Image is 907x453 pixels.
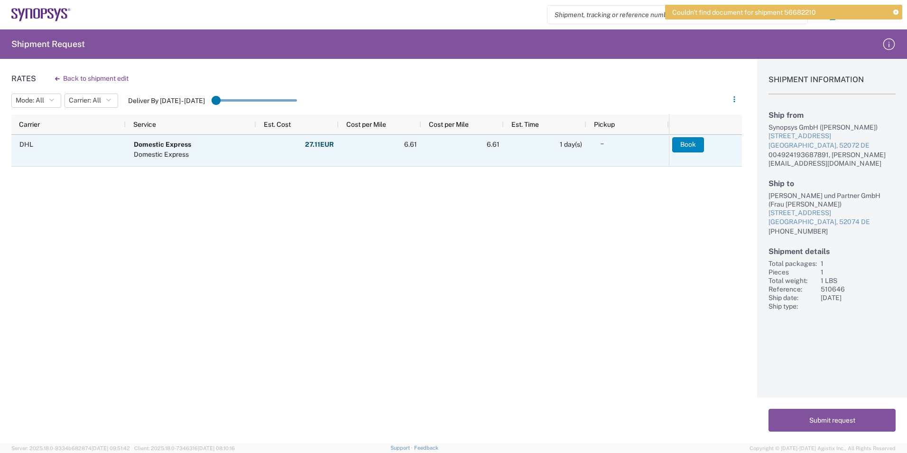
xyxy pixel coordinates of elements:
h2: Shipment details [768,247,896,256]
h2: Ship to [768,179,896,188]
span: Service [133,121,156,128]
span: Carrier: All [69,96,101,105]
h2: Shipment Request [11,38,85,50]
span: Copyright © [DATE]-[DATE] Agistix Inc., All Rights Reserved [750,444,896,453]
a: Feedback [414,445,438,451]
a: [STREET_ADDRESS][GEOGRAPHIC_DATA], 52072 DE [768,132,896,150]
h2: Ship from [768,111,896,120]
span: [DATE] 08:10:16 [198,445,235,451]
span: 1 day(s) [560,141,582,148]
div: Ship type: [768,302,817,311]
div: Total packages: [768,259,817,268]
div: [PERSON_NAME] und Partner GmbH (Frau [PERSON_NAME]) [768,191,896,208]
div: Total weight: [768,276,817,285]
div: Pieces [768,268,817,276]
button: Submit request [768,409,896,432]
div: [GEOGRAPHIC_DATA], 52074 DE [768,217,896,227]
span: Client: 2025.18.0-7346316 [134,445,235,451]
div: 1 [821,268,896,276]
strong: 27.11 EUR [305,140,334,149]
span: Cost per Mile [429,121,469,128]
div: [PHONE_NUMBER] [768,227,896,236]
div: Ship date: [768,293,817,302]
span: Mode: All [16,96,44,105]
button: Carrier: All [65,94,118,108]
span: DHL [19,141,33,148]
span: [DATE] 09:51:42 [92,445,130,451]
span: 6.61 [404,141,417,148]
input: Shipment, tracking or reference number [547,6,793,24]
div: [STREET_ADDRESS] [768,208,896,218]
button: 27.11EUR [305,137,334,152]
span: Pickup [594,121,615,128]
div: [STREET_ADDRESS] [768,132,896,141]
button: Book [672,137,704,152]
a: [STREET_ADDRESS][GEOGRAPHIC_DATA], 52074 DE [768,208,896,227]
span: 6.61 [487,141,500,148]
div: [GEOGRAPHIC_DATA], 52072 DE [768,141,896,151]
a: Support [390,445,414,451]
div: Domestic Express [134,150,191,160]
span: Couldn't find document for shipment 56682210 [672,8,816,17]
div: 1 [821,259,896,268]
div: 004924193687891, [PERSON_NAME][EMAIL_ADDRESS][DOMAIN_NAME] [768,151,896,168]
h1: Rates [11,74,36,83]
div: Synopsys GmbH ([PERSON_NAME]) [768,123,896,132]
span: Est. Time [511,121,539,128]
button: Mode: All [11,94,61,108]
div: 1 LBS [821,276,896,285]
div: 510646 [821,285,896,293]
span: Cost per Mile [346,121,386,128]
div: [DATE] [821,293,896,302]
button: Back to shipment edit [47,70,136,87]
label: Deliver By [DATE] - [DATE] [128,96,205,105]
h1: Shipment Information [768,75,896,94]
div: Reference: [768,285,817,293]
span: Carrier [19,121,40,128]
span: Est. Cost [264,121,291,128]
span: Server: 2025.18.0-9334b682874 [11,445,130,451]
b: Domestic Express [134,141,191,148]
